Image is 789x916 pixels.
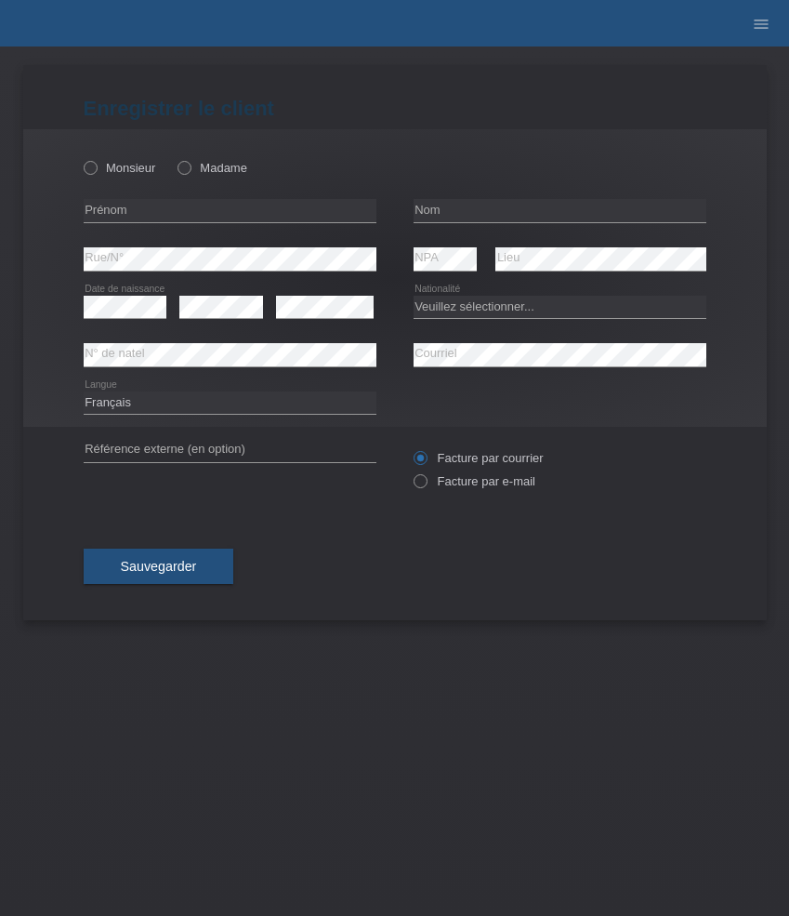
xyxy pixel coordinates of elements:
[84,161,96,173] input: Monsieur
[414,451,426,474] input: Facture par courrier
[743,18,780,29] a: menu
[178,161,190,173] input: Madame
[414,474,426,498] input: Facture par e-mail
[121,559,197,574] span: Sauvegarder
[84,161,156,175] label: Monsieur
[84,97,706,120] h1: Enregistrer le client
[84,549,234,584] button: Sauvegarder
[414,474,535,488] label: Facture par e-mail
[414,451,544,465] label: Facture par courrier
[752,15,770,33] i: menu
[178,161,247,175] label: Madame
